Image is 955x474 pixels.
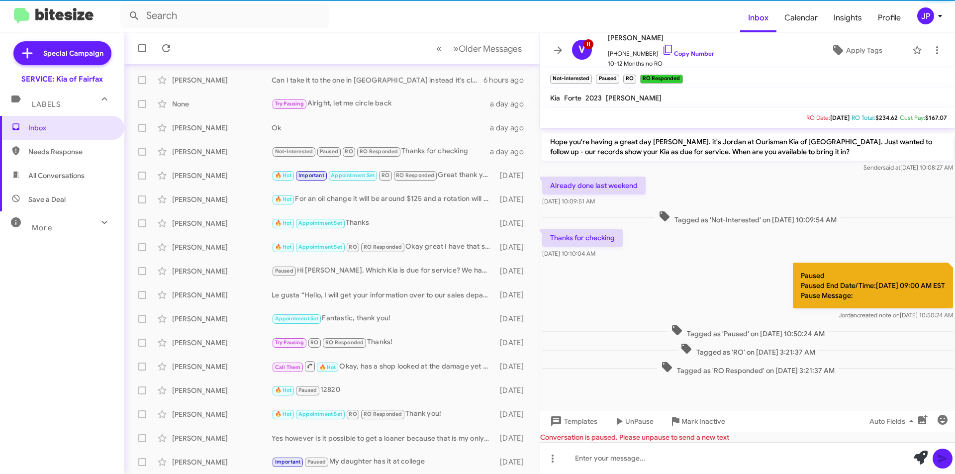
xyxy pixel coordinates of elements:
div: [PERSON_NAME] [172,123,272,133]
button: UnPause [605,412,662,430]
div: [PERSON_NAME] [172,266,272,276]
a: Copy Number [662,50,714,57]
div: [DATE] [495,194,532,204]
span: Tagged as 'RO Responded' on [DATE] 3:21:37 AM [657,361,839,376]
span: Inbox [28,123,113,133]
div: [DATE] [495,266,532,276]
div: [PERSON_NAME] [172,147,272,157]
span: RO Responded [396,172,434,179]
div: [PERSON_NAME] [172,338,272,348]
span: Labels [32,100,61,109]
button: Auto Fields [861,412,925,430]
span: 🔥 Hot [275,411,292,417]
div: [DATE] [495,433,532,443]
div: Yes however is it possible to get a loaner because that is my only means of travel for myself and... [272,433,495,443]
span: Appointment Set [275,315,319,322]
div: [DATE] [495,218,532,228]
span: [PERSON_NAME] [606,94,662,102]
span: 🔥 Hot [275,244,292,250]
div: For an oil change it will be around $125 and a rotation will be around $50 before taxes and fees. [272,193,495,205]
p: Hope you're having a great day [PERSON_NAME]. it's Jordan at Ourisman Kia of [GEOGRAPHIC_DATA]. J... [542,133,953,161]
div: [PERSON_NAME] [172,457,272,467]
span: 10-12 Months no RO [608,59,714,69]
span: Try Pausing [275,100,304,107]
span: Mark Inactive [681,412,725,430]
div: Ok [272,123,490,133]
span: Appointment Set [331,172,375,179]
span: RO Total: [852,114,875,121]
div: Can I take it to the one in [GEOGRAPHIC_DATA] instead it's closer? [272,75,483,85]
div: Hi [PERSON_NAME]. Which Kia is due for service? We have two. We just had the 2022 in this summer,... [272,265,495,277]
div: [PERSON_NAME] [172,290,272,300]
a: Profile [870,3,909,32]
span: Special Campaign [43,48,103,58]
span: [PERSON_NAME] [608,32,714,44]
span: RO Responded [360,148,398,155]
div: [PERSON_NAME] [172,385,272,395]
div: [PERSON_NAME] [172,433,272,443]
span: $234.62 [875,114,898,121]
span: V [578,42,585,58]
div: Thanks [272,217,495,229]
span: Templates [548,412,597,430]
div: [PERSON_NAME] [172,314,272,324]
span: Tagged as 'RO' on [DATE] 3:21:37 AM [676,343,819,357]
div: a day ago [490,147,532,157]
span: Jordan [DATE] 10:50:24 AM [839,311,953,319]
nav: Page navigation example [431,38,528,59]
input: Search [120,4,329,28]
a: Calendar [776,3,826,32]
div: [PERSON_NAME] [172,218,272,228]
button: Mark Inactive [662,412,733,430]
span: Paused [320,148,338,155]
div: Conversation is paused. Please unpause to send a new text [540,432,955,442]
span: Sender [DATE] 10:08:27 AM [863,164,953,171]
span: [PHONE_NUMBER] [608,44,714,59]
button: JP [909,7,944,24]
div: None [172,99,272,109]
div: [PERSON_NAME] [172,194,272,204]
a: Insights [826,3,870,32]
div: Okay, has a shop looked at the damage yet or did you speak to a service advisor about this claim? [272,360,495,373]
span: RO Responded [364,411,402,417]
span: More [32,223,52,232]
a: Special Campaign [13,41,111,65]
span: Appointment Set [298,411,342,417]
span: RO [382,172,389,179]
a: Inbox [740,3,776,32]
div: [DATE] [495,290,532,300]
span: RO Responded [364,244,402,250]
span: [DATE] 10:10:04 AM [542,250,595,257]
div: a day ago [490,99,532,109]
div: [DATE] [495,242,532,252]
span: Auto Fields [869,412,917,430]
span: Tagged as 'Not-Interested' on [DATE] 10:09:54 AM [655,210,841,225]
div: Great thank you! [272,170,495,181]
small: RO Responded [640,75,682,84]
div: [PERSON_NAME] [172,171,272,181]
div: Thanks for checking [272,146,490,157]
button: Apply Tags [805,41,907,59]
span: RO Responded [325,339,364,346]
span: All Conversations [28,171,85,181]
div: Okay great I have that scheduled for you! [272,241,495,253]
span: 🔥 Hot [319,364,336,371]
span: Appointment Set [298,244,342,250]
span: Try Pausing [275,339,304,346]
span: 2023 [585,94,602,102]
span: created note on [857,311,900,319]
div: a day ago [490,123,532,133]
span: Not-Interested [275,148,313,155]
span: said at [883,164,900,171]
span: $167.07 [925,114,947,121]
span: RO [345,148,353,155]
div: Fantastic, thank you! [272,313,495,324]
span: 🔥 Hot [275,220,292,226]
p: Thanks for checking [542,229,623,247]
span: RO [310,339,318,346]
span: Paused [298,387,317,393]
